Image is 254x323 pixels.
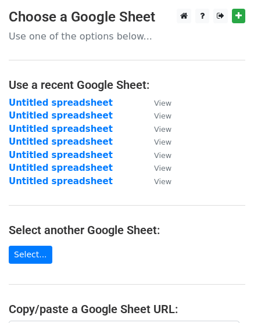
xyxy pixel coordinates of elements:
a: Untitled spreadsheet [9,124,113,134]
a: View [142,150,171,160]
a: Untitled spreadsheet [9,163,113,173]
small: View [154,125,171,134]
h4: Copy/paste a Google Sheet URL: [9,302,245,316]
small: View [154,138,171,146]
a: Untitled spreadsheet [9,150,113,160]
a: Untitled spreadsheet [9,110,113,121]
small: View [154,177,171,186]
small: View [154,151,171,160]
a: View [142,137,171,147]
h4: Use a recent Google Sheet: [9,78,245,92]
iframe: Chat Widget [196,267,254,323]
a: View [142,176,171,186]
a: Untitled spreadsheet [9,137,113,147]
a: Untitled spreadsheet [9,98,113,108]
a: Untitled spreadsheet [9,176,113,186]
a: View [142,163,171,173]
a: View [142,124,171,134]
p: Use one of the options below... [9,30,245,42]
h4: Select another Google Sheet: [9,223,245,237]
h3: Choose a Google Sheet [9,9,245,26]
a: Select... [9,246,52,264]
small: View [154,99,171,107]
small: View [154,112,171,120]
a: View [142,110,171,121]
small: View [154,164,171,173]
a: View [142,98,171,108]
